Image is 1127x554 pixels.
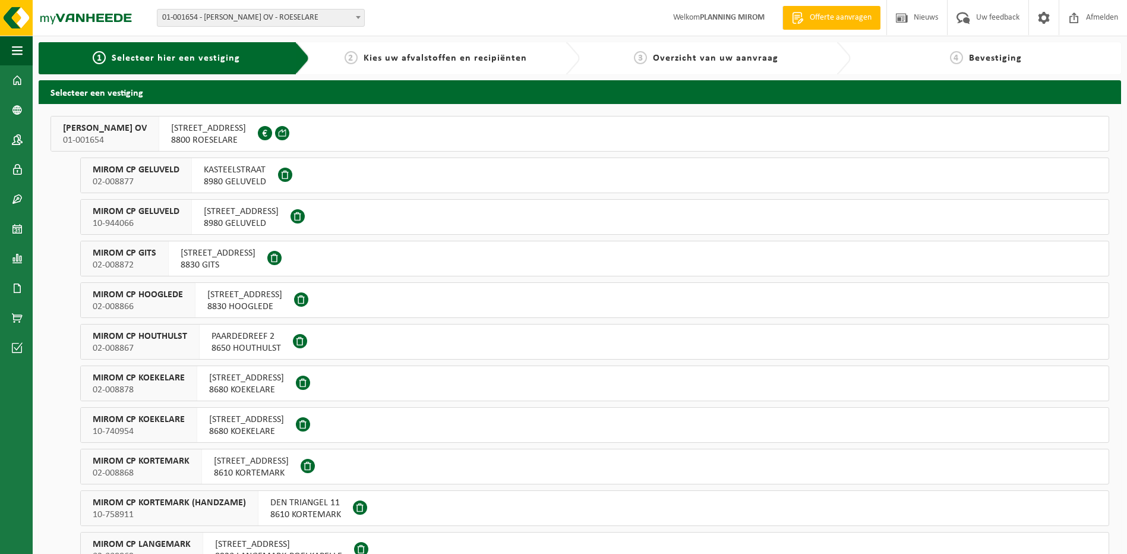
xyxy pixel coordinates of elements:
span: 8980 GELUVELD [204,176,266,188]
span: 10-740954 [93,426,185,437]
span: DEN TRIANGEL 11 [270,497,341,509]
button: MIROM CP KOEKELARE 02-008878 [STREET_ADDRESS]8680 KOEKELARE [80,366,1109,401]
span: 10-758911 [93,509,246,521]
span: MIROM CP HOUTHULST [93,330,187,342]
span: 8650 HOUTHULST [211,342,281,354]
button: [PERSON_NAME] OV 01-001654 [STREET_ADDRESS]8800 ROESELARE [50,116,1109,152]
span: [STREET_ADDRESS] [209,414,284,426]
span: 8680 KOEKELARE [209,426,284,437]
span: 01-001654 [63,134,147,146]
span: 8610 KORTEMARK [214,467,289,479]
span: 8610 KORTEMARK [270,509,341,521]
span: MIROM CP KOEKELARE [93,372,185,384]
span: [STREET_ADDRESS] [207,289,282,301]
span: 01-001654 - MIROM ROESELARE OV - ROESELARE [157,9,365,27]
span: 02-008877 [93,176,179,188]
span: 02-008867 [93,342,187,354]
span: MIROM CP GELUVELD [93,206,179,218]
span: MIROM CP GITS [93,247,156,259]
span: Kies uw afvalstoffen en recipiënten [364,53,527,63]
button: MIROM CP KOEKELARE 10-740954 [STREET_ADDRESS]8680 KOEKELARE [80,407,1109,443]
span: 8830 HOOGLEDE [207,301,282,313]
span: 8830 GITS [181,259,255,271]
span: MIROM CP KORTEMARK [93,455,190,467]
span: MIROM CP KOEKELARE [93,414,185,426]
span: Overzicht van uw aanvraag [653,53,778,63]
button: MIROM CP HOUTHULST 02-008867 PAARDEDREEF 28650 HOUTHULST [80,324,1109,360]
span: KASTEELSTRAAT [204,164,266,176]
span: [STREET_ADDRESS] [204,206,279,218]
span: 2 [345,51,358,64]
span: 4 [950,51,963,64]
span: 02-008878 [93,384,185,396]
span: 10-944066 [93,218,179,229]
span: Selecteer hier een vestiging [112,53,240,63]
span: 02-008872 [93,259,156,271]
button: MIROM CP GELUVELD 02-008877 KASTEELSTRAAT8980 GELUVELD [80,158,1109,193]
span: 8680 KOEKELARE [209,384,284,396]
h2: Selecteer een vestiging [39,80,1121,103]
span: [STREET_ADDRESS] [171,122,246,134]
button: MIROM CP GELUVELD 10-944066 [STREET_ADDRESS]8980 GELUVELD [80,199,1109,235]
a: Offerte aanvragen [782,6,880,30]
span: [STREET_ADDRESS] [215,539,342,550]
span: MIROM CP HOOGLEDE [93,289,183,301]
span: Bevestiging [969,53,1022,63]
span: 3 [634,51,647,64]
span: 8800 ROESELARE [171,134,246,146]
span: 8980 GELUVELD [204,218,279,229]
span: Offerte aanvragen [807,12,875,24]
span: MIROM CP GELUVELD [93,164,179,176]
span: 02-008868 [93,467,190,479]
span: PAARDEDREEF 2 [211,330,281,342]
span: MIROM CP KORTEMARK (HANDZAME) [93,497,246,509]
span: MIROM CP LANGEMARK [93,539,191,550]
button: MIROM CP GITS 02-008872 [STREET_ADDRESS]8830 GITS [80,241,1109,276]
span: 02-008866 [93,301,183,313]
strong: PLANNING MIROM [700,13,765,22]
span: 1 [93,51,106,64]
span: 01-001654 - MIROM ROESELARE OV - ROESELARE [157,10,364,26]
span: [STREET_ADDRESS] [209,372,284,384]
span: [STREET_ADDRESS] [181,247,255,259]
span: [PERSON_NAME] OV [63,122,147,134]
button: MIROM CP KORTEMARK 02-008868 [STREET_ADDRESS]8610 KORTEMARK [80,449,1109,484]
span: [STREET_ADDRESS] [214,455,289,467]
button: MIROM CP KORTEMARK (HANDZAME) 10-758911 DEN TRIANGEL 118610 KORTEMARK [80,490,1109,526]
button: MIROM CP HOOGLEDE 02-008866 [STREET_ADDRESS]8830 HOOGLEDE [80,282,1109,318]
